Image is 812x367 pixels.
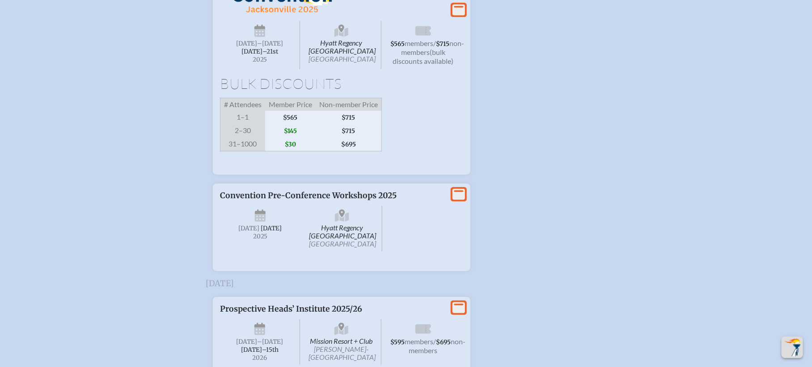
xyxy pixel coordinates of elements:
[206,279,606,288] h3: [DATE]
[257,338,283,346] span: –[DATE]
[236,40,257,47] span: [DATE]
[436,338,451,346] span: $695
[265,111,316,124] span: $565
[238,225,259,232] span: [DATE]
[782,337,803,358] button: Scroll Top
[405,337,433,346] span: members
[257,40,283,47] span: –[DATE]
[309,239,376,248] span: [GEOGRAPHIC_DATA]
[227,354,292,361] span: 2026
[265,124,316,138] span: $145
[220,191,397,200] span: Convention Pre-Conference Workshops 2025
[220,76,463,91] h1: Bulk Discounts
[227,233,293,240] span: 2025
[265,98,316,111] span: Member Price
[220,138,266,151] span: 31–1000
[236,338,257,346] span: [DATE]
[220,111,266,124] span: 1–1
[220,124,266,138] span: 2–30
[409,337,466,354] span: non-members
[390,40,405,48] span: $565
[783,338,801,356] img: To the top
[433,39,436,47] span: /
[261,225,282,232] span: [DATE]
[316,138,382,151] span: $695
[241,48,278,55] span: [DATE]–⁠21st
[433,337,436,346] span: /
[309,345,376,361] span: [PERSON_NAME]-[GEOGRAPHIC_DATA]
[316,111,382,124] span: $715
[302,206,383,251] span: Hyatt Regency [GEOGRAPHIC_DATA]
[302,319,382,365] span: Mission Resort + Club
[227,56,292,63] span: 2025
[316,124,382,138] span: $715
[241,346,279,354] span: [DATE]–⁠15th
[316,98,382,111] span: Non-member Price
[309,54,376,63] span: [GEOGRAPHIC_DATA]
[393,48,454,65] span: (bulk discounts available)
[302,21,382,69] span: Hyatt Regency [GEOGRAPHIC_DATA]
[401,39,464,56] span: non-members
[220,304,362,314] span: Prospective Heads’ Institute 2025/26
[436,40,449,48] span: $715
[220,98,266,111] span: # Attendees
[390,338,405,346] span: $595
[405,39,433,47] span: members
[265,138,316,151] span: $30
